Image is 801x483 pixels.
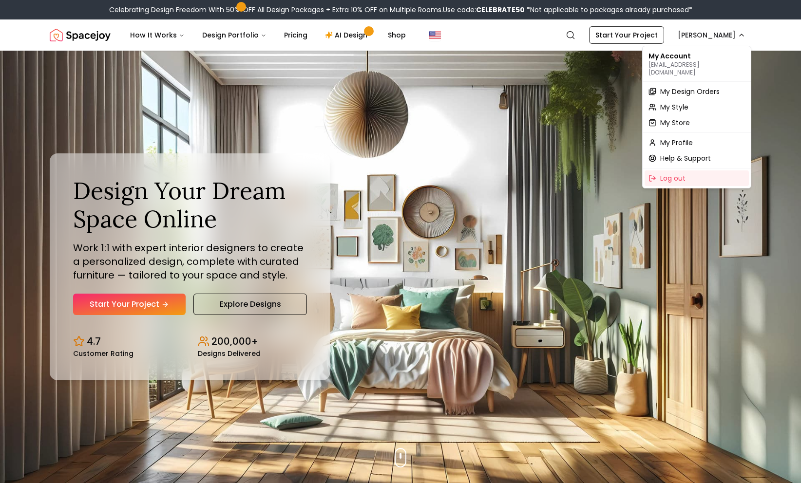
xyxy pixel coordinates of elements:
a: My Style [645,99,749,115]
a: Help & Support [645,150,749,166]
p: [EMAIL_ADDRESS][DOMAIN_NAME] [648,61,745,76]
div: [PERSON_NAME] [642,46,751,188]
a: My Profile [645,135,749,150]
span: Help & Support [660,153,711,163]
span: Log out [660,173,686,183]
span: My Design Orders [660,87,720,96]
span: My Style [660,102,688,112]
span: My Profile [660,138,693,148]
a: My Design Orders [645,84,749,99]
div: My Account [645,48,749,79]
a: My Store [645,115,749,130]
span: My Store [660,118,690,128]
